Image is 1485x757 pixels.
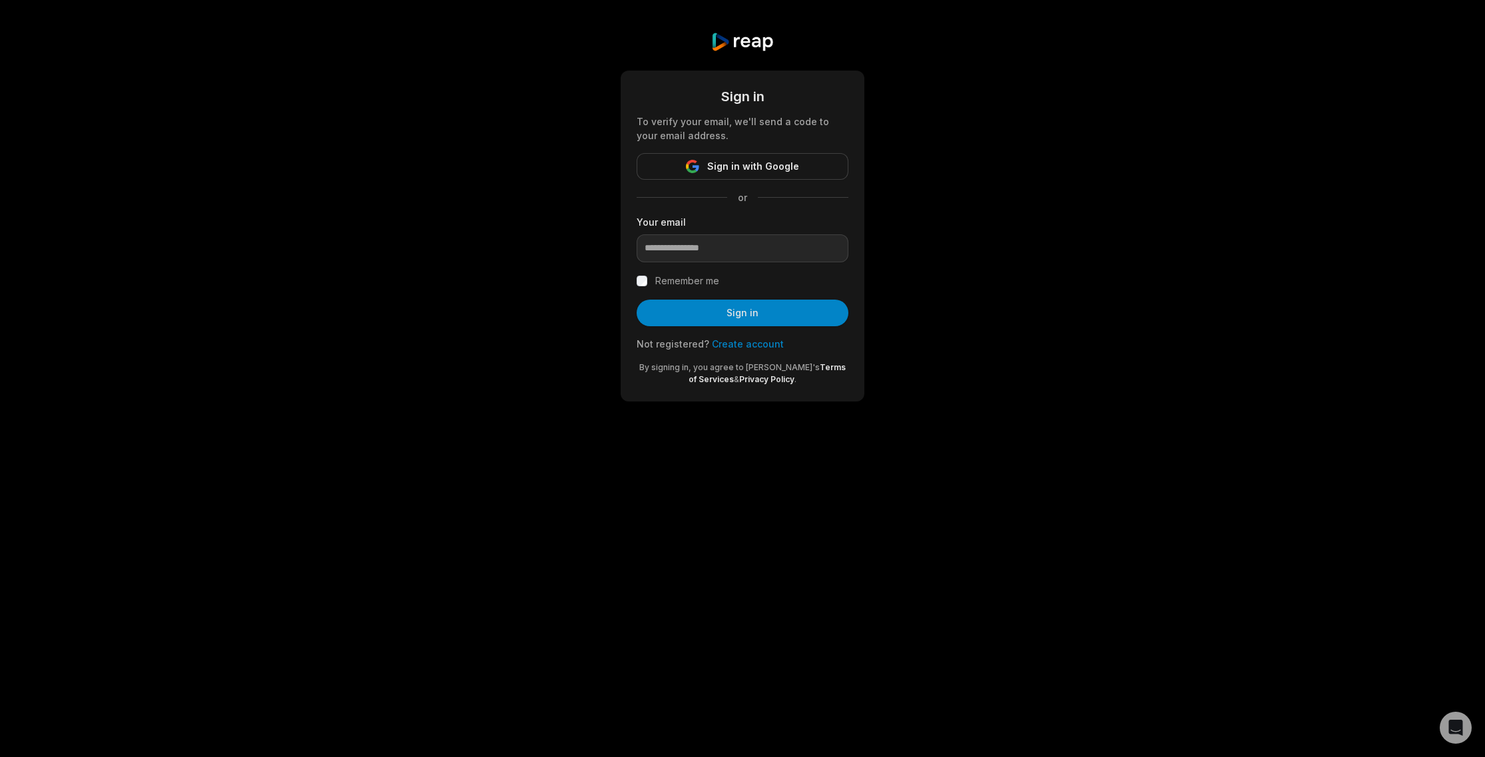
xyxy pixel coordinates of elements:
[727,190,758,204] span: or
[711,32,774,52] img: reap
[639,362,820,372] span: By signing in, you agree to [PERSON_NAME]'s
[637,215,848,229] label: Your email
[1440,712,1472,744] div: Open Intercom Messenger
[655,273,719,289] label: Remember me
[637,153,848,180] button: Sign in with Google
[689,362,846,384] a: Terms of Services
[707,158,799,174] span: Sign in with Google
[637,300,848,326] button: Sign in
[637,338,709,350] span: Not registered?
[739,374,794,384] a: Privacy Policy
[734,374,739,384] span: &
[712,338,784,350] a: Create account
[794,374,796,384] span: .
[637,87,848,107] div: Sign in
[637,115,848,142] div: To verify your email, we'll send a code to your email address.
